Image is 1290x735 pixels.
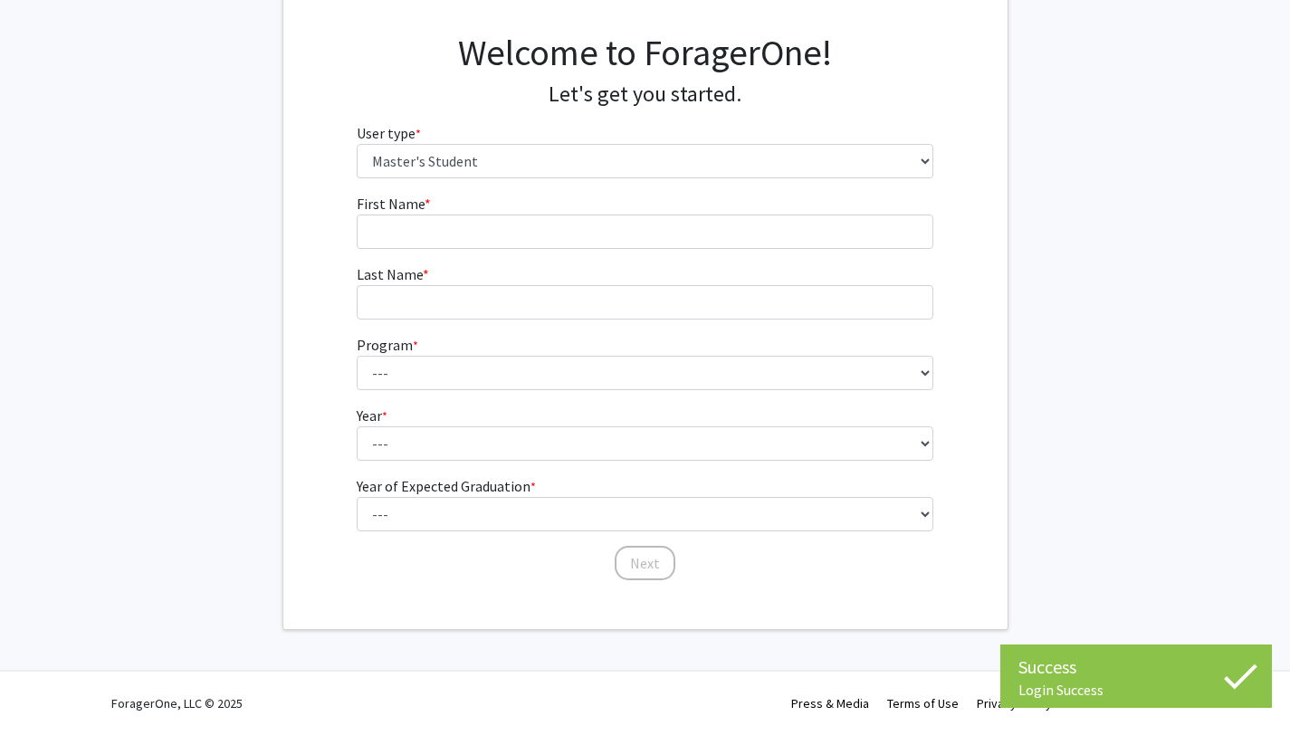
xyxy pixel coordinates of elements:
label: Year of Expected Graduation [357,475,536,497]
span: Last Name [357,265,423,283]
div: Success [1018,654,1254,681]
label: User type [357,122,421,144]
a: Press & Media [791,695,869,711]
label: Year [357,405,387,426]
iframe: Chat [14,654,77,721]
a: Terms of Use [887,695,959,711]
h1: Welcome to ForagerOne! [357,31,933,74]
span: First Name [357,195,425,213]
label: Program [357,334,418,356]
button: Next [615,546,675,580]
div: ForagerOne, LLC © 2025 [111,672,243,735]
div: Login Success [1018,681,1254,699]
a: Privacy Policy [977,695,1052,711]
h4: Let's get you started. [357,81,933,108]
